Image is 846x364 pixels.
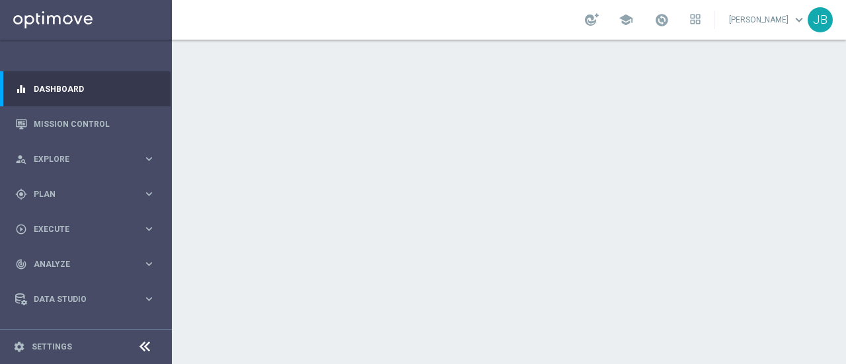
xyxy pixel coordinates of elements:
i: keyboard_arrow_right [143,223,155,235]
span: keyboard_arrow_down [792,13,806,27]
i: keyboard_arrow_right [143,188,155,200]
a: Mission Control [34,106,155,141]
span: Explore [34,155,143,163]
button: equalizer Dashboard [15,84,156,94]
span: school [619,13,633,27]
button: track_changes Analyze keyboard_arrow_right [15,259,156,270]
a: Optibot [34,316,138,351]
span: Plan [34,190,143,198]
span: Execute [34,225,143,233]
div: Mission Control [15,106,155,141]
i: gps_fixed [15,188,27,200]
i: equalizer [15,83,27,95]
div: Plan [15,188,143,200]
span: Data Studio [34,295,143,303]
i: track_changes [15,258,27,270]
button: person_search Explore keyboard_arrow_right [15,154,156,164]
div: Dashboard [15,71,155,106]
div: Analyze [15,258,143,270]
button: gps_fixed Plan keyboard_arrow_right [15,189,156,200]
i: person_search [15,153,27,165]
div: Optibot [15,316,155,351]
span: Analyze [34,260,143,268]
a: Dashboard [34,71,155,106]
div: Execute [15,223,143,235]
button: play_circle_outline Execute keyboard_arrow_right [15,224,156,235]
a: [PERSON_NAME]keyboard_arrow_down [728,10,808,30]
button: Data Studio keyboard_arrow_right [15,294,156,305]
div: Data Studio [15,293,143,305]
i: lightbulb [15,328,27,340]
a: Settings [32,343,72,351]
i: play_circle_outline [15,223,27,235]
i: settings [13,341,25,353]
button: Mission Control [15,119,156,129]
i: keyboard_arrow_right [143,258,155,270]
i: keyboard_arrow_right [143,153,155,165]
i: keyboard_arrow_right [143,293,155,305]
div: Explore [15,153,143,165]
div: JB [808,7,833,32]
